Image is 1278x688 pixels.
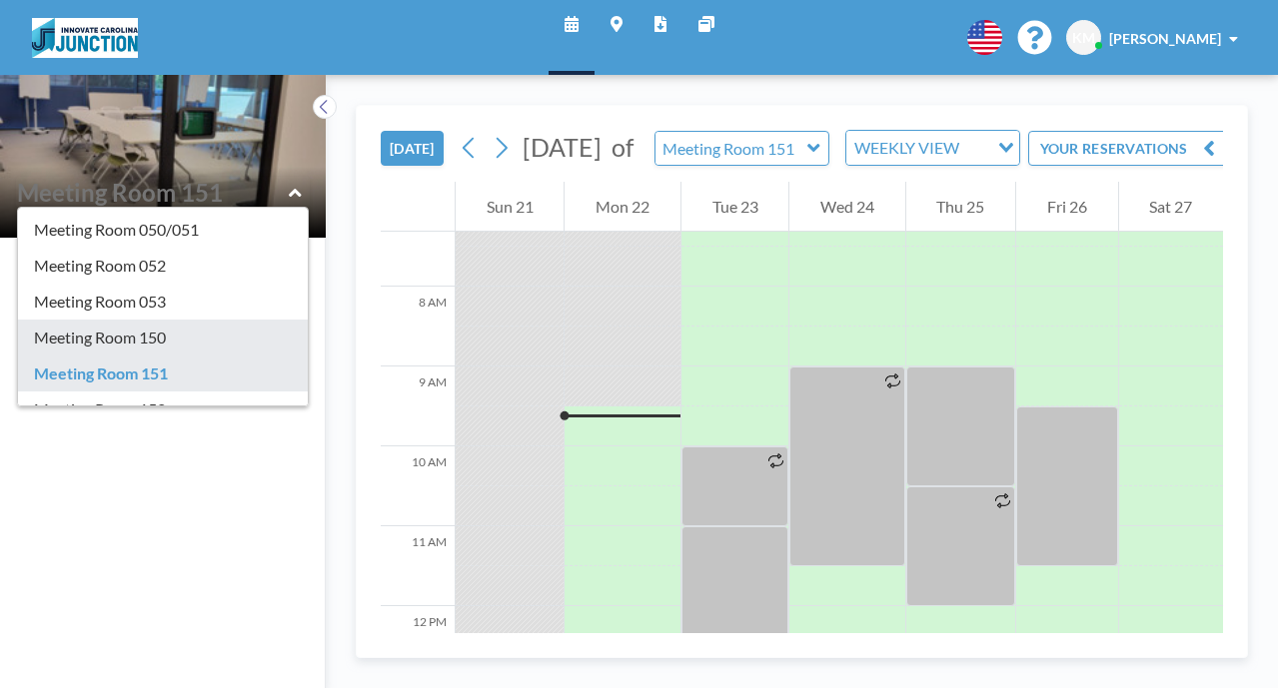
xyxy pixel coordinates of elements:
span: KM [1072,29,1095,47]
div: Fri 26 [1016,182,1117,232]
button: YOUR RESERVATIONS [1028,131,1228,166]
input: Meeting Room 151 [655,132,808,165]
span: Floor: Junction ... [16,208,132,228]
span: [PERSON_NAME] [1109,30,1221,47]
div: 10 AM [381,446,455,526]
div: Meeting Room 152 [18,391,308,427]
div: Mon 22 [565,182,679,232]
div: Meeting Room 151 [18,355,308,391]
span: [DATE] [523,132,602,162]
input: Meeting Room 151 [17,178,289,207]
div: 8 AM [381,287,455,366]
div: Meeting Room 150 [18,320,308,355]
div: Wed 24 [789,182,904,232]
div: Search for option [846,131,1019,165]
span: WEEKLY VIEW [850,135,963,161]
div: Thu 25 [906,182,1015,232]
button: [DATE] [381,131,444,166]
span: of [612,132,634,163]
div: Tue 23 [681,182,788,232]
div: Meeting Room 052 [18,248,308,284]
input: Search for option [965,135,986,161]
div: Meeting Room 050/051 [18,212,308,248]
div: Sun 21 [456,182,564,232]
div: 9 AM [381,366,455,446]
div: 11 AM [381,526,455,606]
div: 7 AM [381,207,455,287]
div: 12 PM [381,606,455,686]
div: Meeting Room 053 [18,284,308,320]
div: Sat 27 [1119,182,1223,232]
img: organization-logo [32,18,138,58]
